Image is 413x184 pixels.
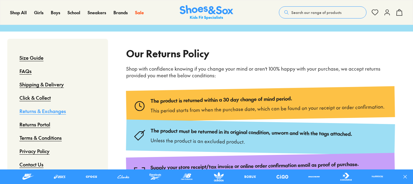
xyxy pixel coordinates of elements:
[113,9,128,16] a: Brands
[51,9,60,15] span: Boys
[34,9,43,15] span: Girls
[19,104,66,118] a: Returns & Exchanges
[68,9,80,15] span: School
[88,9,106,15] span: Sneakers
[19,131,62,144] a: Terms & Conditions
[19,91,51,104] a: Click & Collect
[10,9,27,16] a: Shop All
[51,9,60,16] a: Boys
[134,129,146,141] img: Type_tag.svg
[88,9,106,16] a: Sneakers
[135,9,144,15] span: Sale
[180,5,233,20] a: Shoes & Sox
[180,5,233,20] img: SNS_Logo_Responsive.svg
[126,65,395,79] p: Shop with confidence knowing if you change your mind or aren’t 100% happy with your purchase, we ...
[279,6,366,18] button: Search our range of products
[10,9,27,15] span: Shop All
[134,166,146,179] img: Type_search-barcode.svg
[19,158,43,171] a: Contact Us
[126,46,395,61] h2: Our Returns Policy
[151,136,352,147] p: Unless the product is an excluded product.
[68,9,80,16] a: School
[135,9,144,16] a: Sale
[151,161,359,171] p: Supply your store receipt/tax invoice or online order confirmation email as proof of purchase.
[134,100,146,112] img: Type_clock.svg
[19,78,64,91] a: Shipping & Delivery
[151,94,384,104] p: The product is returned within a 30 day change of mind period.
[19,64,32,78] a: FAQs
[34,9,43,16] a: Girls
[19,144,50,158] a: Privacy Policy
[151,127,352,137] p: The product must be returned in its original condition, unworn and with the tags attached.
[113,9,128,15] span: Brands
[291,10,342,15] span: Search our range of products
[19,118,50,131] a: Returns Portal
[19,51,43,64] a: Size Guide
[151,103,384,114] p: This period starts from when the purchase date, which can be found on your receipt or order confi...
